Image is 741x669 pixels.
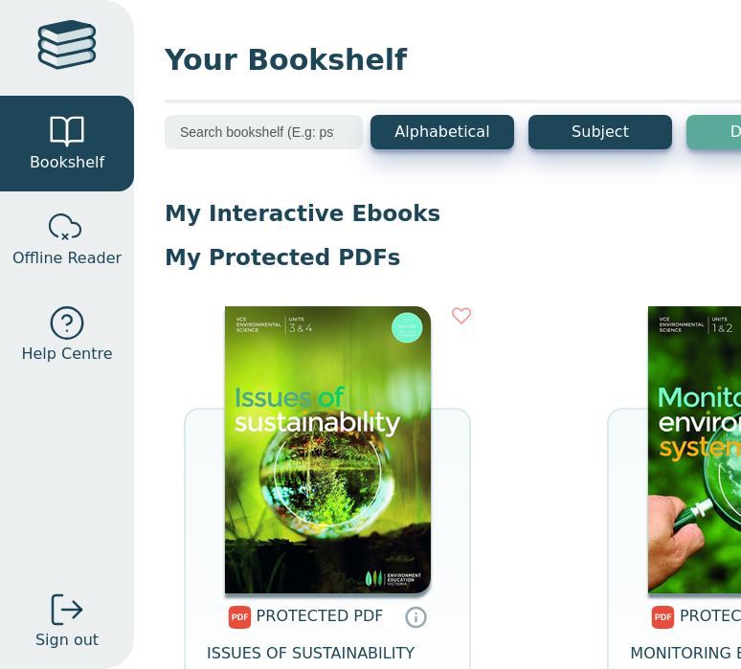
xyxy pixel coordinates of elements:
[165,115,363,149] input: Search bookshelf (E.g: psychology)
[370,115,514,149] button: Alphabetical
[651,606,675,629] img: pdf.svg
[12,247,122,270] span: Offline Reader
[257,607,384,625] span: PROTECTED PDF
[225,306,431,593] img: 2fa10048-51c1-4f76-9d41-c5794f24c20d.png
[404,605,427,628] a: Protected PDFs cannot be printed, copied or shared. They can be accessed online through Education...
[30,151,104,174] span: Bookshelf
[21,343,112,366] span: Help Centre
[228,606,252,629] img: pdf.svg
[35,629,99,652] span: Sign out
[528,115,672,149] button: Subject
